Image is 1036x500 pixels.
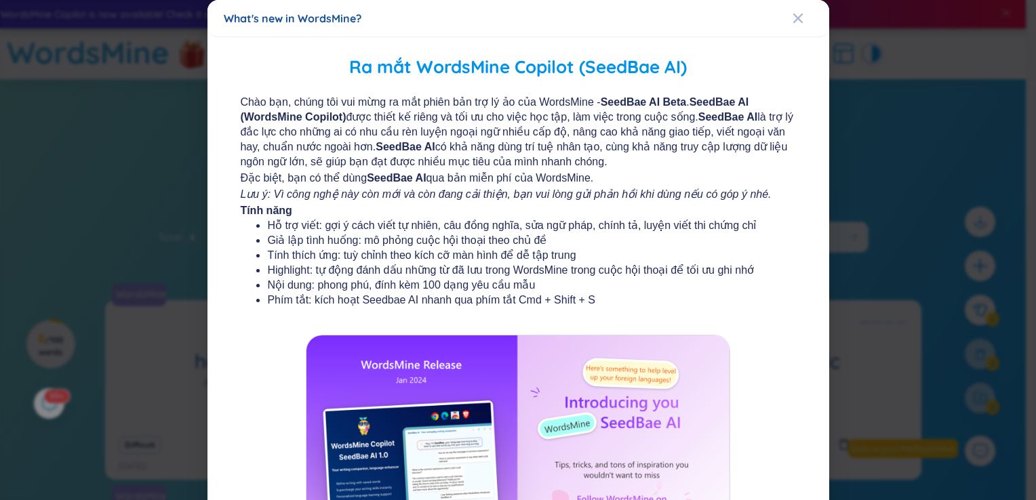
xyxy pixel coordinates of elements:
b: SeedBae AI [376,141,435,152]
b: SeedBae AI (WordsMine Copilot) [240,96,749,123]
b: SeedBae AI Beta [600,96,686,108]
b: Tính năng [240,205,292,216]
li: Tính thích ứng: tuỳ chỉnh theo kích cỡ màn hình để dễ tập trung [267,248,769,263]
span: Chào bạn, chúng tôi vui mừng ra mắt phiên bản trợ lý ảo của WordsMine - . được thiết kế riêng và ... [240,95,796,169]
div: What's new in WordsMine? [224,11,813,26]
li: Giả lập tình huống: mô phỏng cuộc hội thoại theo chủ đề [267,233,769,248]
li: Hỗ trợ viết: gợi ý cách viết tự nhiên, câu đồng nghĩa, sửa ngữ pháp, chính tả, luyện viết thi chứ... [267,218,769,233]
b: SeedBae AI [367,172,426,184]
li: Phím tắt: kích hoạt Seedbae AI nhanh qua phím tắt Cmd + Shift + S [267,293,769,308]
li: Nội dung: phong phú, đính kèm 100 dạng yêu cầu mẫu [267,278,769,293]
b: SeedBae AI [698,111,757,123]
h2: Ra mắt WordsMine Copilot (SeedBae AI) [226,54,810,81]
i: Lưu ý: Vì công nghệ này còn mới và còn đang cải thiện, bạn vui lòng gửi phản hồi khi dùng nếu có ... [240,188,771,200]
li: Highlight: tự động đánh dấu những từ đã lưu trong WordsMine trong cuộc hội thoại để tối ưu ghi nhớ [267,263,769,278]
span: Đặc biệt, bạn có thể dùng qua bản miễn phí của WordsMine. [240,171,796,186]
